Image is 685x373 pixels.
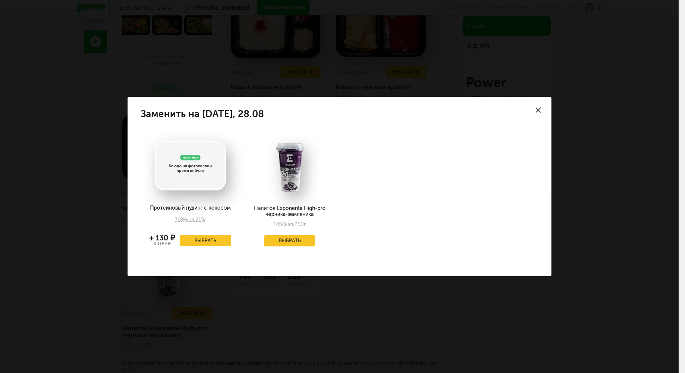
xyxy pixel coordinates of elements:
[155,140,226,190] img: big_noimage.png
[254,140,325,193] img: big_FLY6okO8g9YZ1O8O.png
[141,110,538,118] h4: Заменить на [DATE], 28.08
[180,235,231,246] button: Выбрать
[264,235,315,246] button: Выбрать
[204,217,206,223] span: г
[273,221,306,228] div: 145 250
[149,235,175,241] div: + 130 ₽
[249,205,330,217] div: Напиток Exponenta High-pro черника-земляника
[282,221,294,228] span: Ккал,
[304,221,306,228] span: г
[174,217,206,225] div: 318 215
[149,241,175,246] div: к цене
[183,217,195,223] span: Ккал,
[149,205,231,213] div: Протеиновый пудинг с кокосом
